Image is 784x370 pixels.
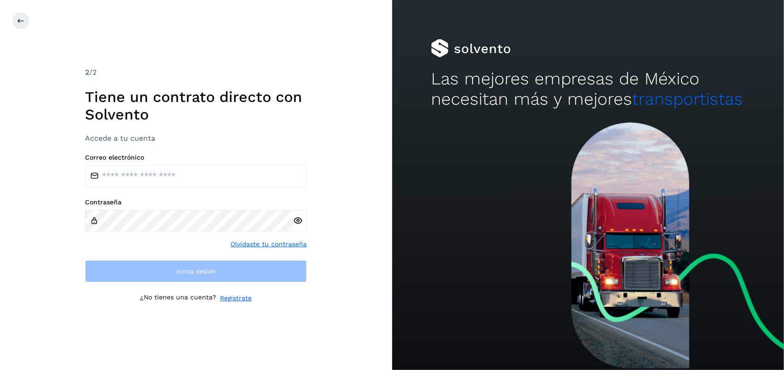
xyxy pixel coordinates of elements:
h1: Tiene un contrato directo con Solvento [85,88,307,124]
label: Contraseña [85,198,307,206]
div: /2 [85,67,307,78]
span: Inicia sesión [176,268,216,275]
h3: Accede a tu cuenta [85,134,307,143]
a: Olvidaste tu contraseña [231,239,307,249]
label: Correo electrónico [85,154,307,161]
a: Regístrate [220,293,252,303]
h2: Las mejores empresas de México necesitan más y mejores [431,69,745,110]
p: ¿No tienes una cuenta? [140,293,216,303]
span: 2 [85,68,89,77]
span: transportistas [632,89,743,109]
button: Inicia sesión [85,260,307,282]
